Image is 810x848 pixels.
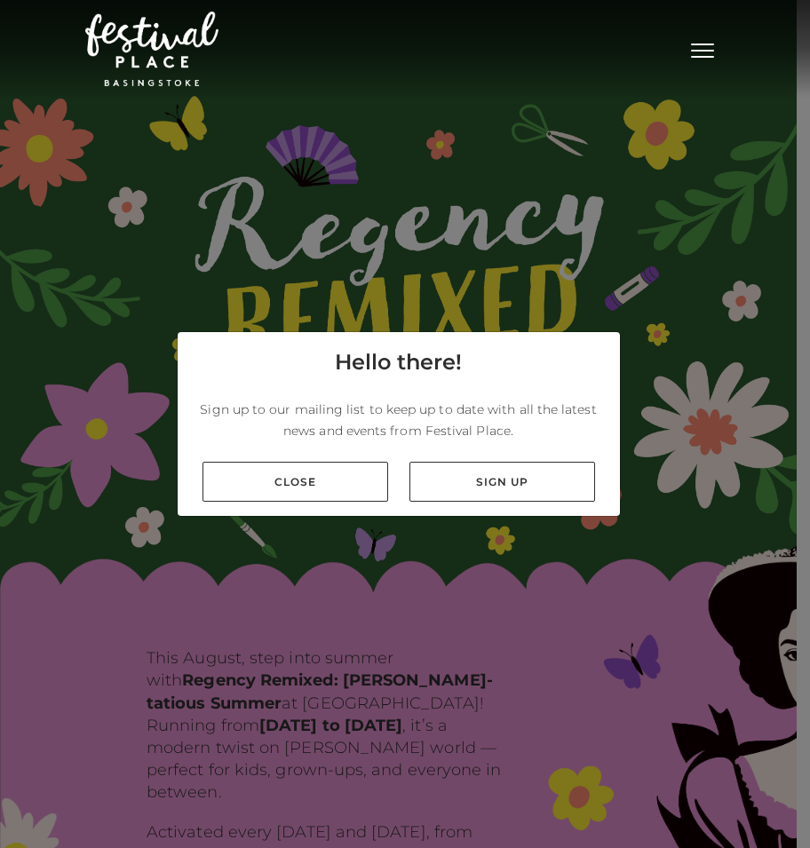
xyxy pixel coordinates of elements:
[192,399,606,441] p: Sign up to our mailing list to keep up to date with all the latest news and events from Festival ...
[335,346,462,378] h4: Hello there!
[409,462,595,502] a: Sign up
[85,12,218,86] img: Festival Place Logo
[202,462,388,502] a: Close
[680,36,725,61] button: Toggle navigation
